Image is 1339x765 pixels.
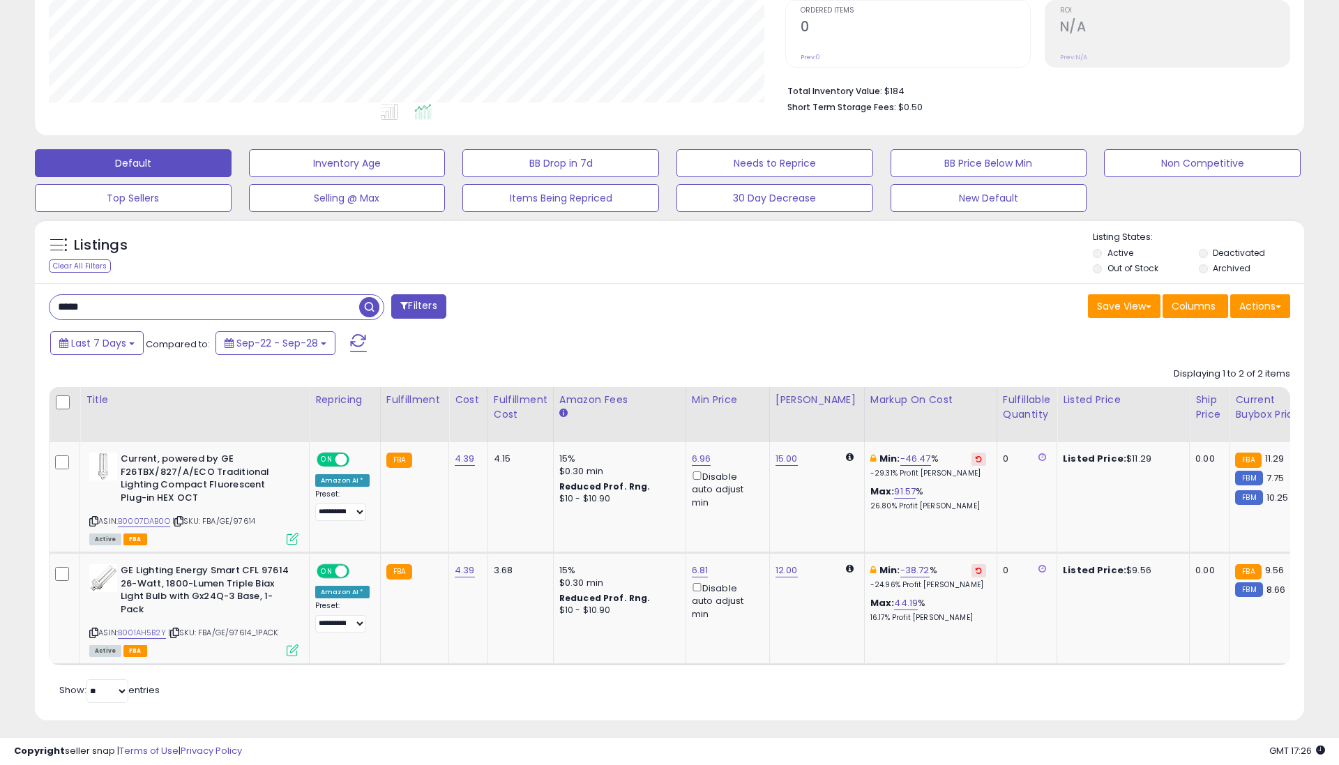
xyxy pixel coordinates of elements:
[801,53,820,61] small: Prev: 0
[35,149,232,177] button: Default
[864,387,997,442] th: The percentage added to the cost of goods (COGS) that forms the calculator for Min & Max prices.
[676,184,873,212] button: 30 Day Decrease
[121,453,290,508] b: Current, powered by GE F26TBX/827/A/ECO Traditional Lighting Compact Fluorescent Plug-in HEX OCT
[386,393,443,407] div: Fulfillment
[1235,582,1262,597] small: FBM
[559,592,651,604] b: Reduced Prof. Rng.
[1088,294,1160,318] button: Save View
[315,490,370,521] div: Preset:
[315,474,370,487] div: Amazon AI *
[455,393,482,407] div: Cost
[1063,564,1179,577] div: $9.56
[879,452,900,465] b: Min:
[1060,7,1289,15] span: ROI
[315,586,370,598] div: Amazon AI *
[1063,453,1179,465] div: $11.29
[146,338,210,351] span: Compared to:
[249,184,446,212] button: Selling @ Max
[1107,247,1133,259] label: Active
[900,563,930,577] a: -38.72
[462,184,659,212] button: Items Being Repriced
[692,469,759,509] div: Disable auto adjust min
[894,485,916,499] a: 91.57
[89,453,117,480] img: 31WzrjVMZ1L._SL40_.jpg
[494,393,547,422] div: Fulfillment Cost
[118,627,166,639] a: B001AH5B2Y
[1172,299,1216,313] span: Columns
[692,580,759,621] div: Disable auto adjust min
[559,393,680,407] div: Amazon Fees
[462,149,659,177] button: BB Drop in 7d
[559,453,675,465] div: 15%
[1235,393,1307,422] div: Current Buybox Price
[891,149,1087,177] button: BB Price Below Min
[787,85,882,97] b: Total Inventory Value:
[870,597,986,623] div: %
[1063,563,1126,577] b: Listed Price:
[249,149,446,177] button: Inventory Age
[50,331,144,355] button: Last 7 Days
[315,601,370,633] div: Preset:
[1003,564,1046,577] div: 0
[89,533,121,545] span: All listings currently available for purchase on Amazon
[1266,491,1289,504] span: 10.25
[1213,262,1250,274] label: Archived
[1213,247,1265,259] label: Deactivated
[891,184,1087,212] button: New Default
[1235,471,1262,485] small: FBM
[89,453,298,543] div: ASIN:
[181,744,242,757] a: Privacy Policy
[870,501,986,511] p: 26.80% Profit [PERSON_NAME]
[455,563,475,577] a: 4.39
[318,566,335,577] span: ON
[870,596,895,609] b: Max:
[870,485,895,498] b: Max:
[315,393,375,407] div: Repricing
[559,577,675,589] div: $0.30 min
[559,465,675,478] div: $0.30 min
[894,596,918,610] a: 44.19
[776,452,798,466] a: 15.00
[386,564,412,580] small: FBA
[692,452,711,466] a: 6.96
[1266,471,1285,485] span: 7.75
[1266,583,1286,596] span: 8.66
[236,336,318,350] span: Sep-22 - Sep-28
[1104,149,1301,177] button: Non Competitive
[1195,393,1223,422] div: Ship Price
[123,533,147,545] span: FBA
[215,331,335,355] button: Sep-22 - Sep-28
[692,563,709,577] a: 6.81
[347,566,370,577] span: OFF
[1093,231,1303,244] p: Listing States:
[1003,393,1051,422] div: Fulfillable Quantity
[89,564,298,655] div: ASIN:
[1269,744,1325,757] span: 2025-10-6 17:26 GMT
[898,100,923,114] span: $0.50
[86,393,303,407] div: Title
[676,149,873,177] button: Needs to Reprice
[692,393,764,407] div: Min Price
[59,683,160,697] span: Show: entries
[776,393,858,407] div: [PERSON_NAME]
[1174,368,1290,381] div: Displaying 1 to 2 of 2 items
[168,627,278,638] span: | SKU: FBA/GE/97614_1PACK
[118,515,170,527] a: B0007DAB0O
[14,744,65,757] strong: Copyright
[386,453,412,468] small: FBA
[870,469,986,478] p: -29.31% Profit [PERSON_NAME]
[1003,453,1046,465] div: 0
[879,563,900,577] b: Min:
[347,454,370,466] span: OFF
[494,564,543,577] div: 3.68
[71,336,126,350] span: Last 7 Days
[89,645,121,657] span: All listings currently available for purchase on Amazon
[1063,393,1183,407] div: Listed Price
[787,82,1280,98] li: $184
[1107,262,1158,274] label: Out of Stock
[121,564,290,619] b: GE Lighting Energy Smart CFL 97614 26-Watt, 1800-Lumen Triple Biax Light Bulb with Gx24Q-3 Base, ...
[1235,453,1261,468] small: FBA
[49,259,111,273] div: Clear All Filters
[870,453,986,478] div: %
[1235,564,1261,580] small: FBA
